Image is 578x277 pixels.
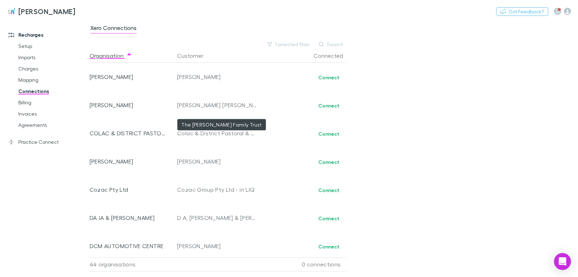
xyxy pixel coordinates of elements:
h3: [PERSON_NAME] [18,7,75,16]
a: Agreements [11,119,92,131]
button: Search [315,40,348,49]
img: Sinclair Wilson's Logo [7,7,16,16]
a: Imports [11,52,92,63]
a: Practice Connect [1,136,92,148]
div: [PERSON_NAME] [177,232,257,260]
button: Connect [314,158,344,166]
div: [PERSON_NAME] [177,147,257,176]
a: [PERSON_NAME] [3,3,79,20]
button: Connect [314,130,344,138]
div: DA JA & [PERSON_NAME] [90,204,168,232]
div: Open Intercom Messenger [554,253,571,270]
div: 44 organisations [90,257,174,271]
a: Connections [11,86,92,97]
div: [PERSON_NAME] [90,147,168,176]
a: Recharges [1,29,92,41]
div: D A, [PERSON_NAME] & [PERSON_NAME] [177,204,257,232]
button: Got Feedback? [496,7,548,16]
div: 0 connections [259,257,344,271]
a: Invoices [11,108,92,119]
button: Connect [314,101,344,110]
button: 1 selected filter [264,40,314,49]
div: [PERSON_NAME] [90,63,168,91]
button: Connect [314,186,344,195]
button: Connected [314,49,351,63]
div: Cozac Pty Ltd [90,176,168,204]
button: Connect [314,242,344,251]
div: [PERSON_NAME] [90,91,168,119]
a: Charges [11,63,92,74]
a: Mapping [11,74,92,86]
div: COLAC & DISTRICT PASTORAL & AGRICULTURA [90,119,168,147]
button: Connect [314,73,344,82]
div: [PERSON_NAME] [177,63,257,91]
div: [PERSON_NAME] [PERSON_NAME] [177,91,257,119]
div: Colac & District Pastoral & Agricultural Society [177,119,257,147]
span: Xero Connections [90,24,137,33]
div: DCM AUTOMOTIVE CENTRE [90,232,168,260]
button: Customer [177,49,212,63]
button: Organisation [90,49,132,63]
a: Setup [11,41,92,52]
div: Cozac Group Pty Ltd - in LIQ [177,176,257,204]
a: Billing [11,97,92,108]
button: Connect [314,214,344,223]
